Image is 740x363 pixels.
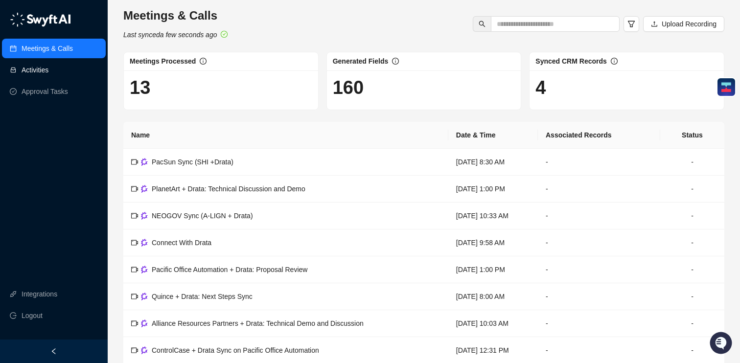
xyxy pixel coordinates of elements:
[20,137,36,147] span: Docs
[130,57,196,65] span: Meetings Processed
[97,161,118,168] span: Pylon
[152,346,319,354] span: ControlCase + Drata Sync on Pacific Office Automation
[131,347,138,354] span: video-camera
[535,57,606,65] span: Synced CRM Records
[141,212,148,219] img: gong-Dwh8HbPa.png
[10,55,178,70] h2: How can we help?
[50,348,57,355] span: left
[123,31,217,39] i: Last synced a few seconds ago
[10,89,27,106] img: 5124521997842_fc6d7dfcefe973c2e489_88.png
[10,10,29,29] img: Swyft AI
[479,21,486,27] span: search
[131,293,138,300] span: video-camera
[131,212,138,219] span: video-camera
[709,331,735,357] iframe: Open customer support
[662,19,717,29] span: Upload Recording
[448,229,538,256] td: [DATE] 9:58 AM
[131,185,138,192] span: video-camera
[333,76,515,99] h1: 160
[130,76,312,99] h1: 13
[200,58,207,65] span: info-circle
[152,212,253,220] span: NEOGOV Sync (A-LIGN + Drata)
[448,283,538,310] td: [DATE] 8:00 AM
[660,176,724,203] td: -
[538,149,660,176] td: -
[54,137,75,147] span: Status
[651,21,658,27] span: upload
[660,310,724,337] td: -
[10,12,71,27] img: logo-05li4sbe.png
[333,57,389,65] span: Generated Fields
[538,203,660,229] td: -
[627,20,635,28] span: filter
[10,138,18,146] div: 📚
[538,229,660,256] td: -
[33,89,161,98] div: Start new chat
[392,58,399,65] span: info-circle
[141,266,148,273] img: gong-Dwh8HbPa.png
[538,122,660,149] th: Associated Records
[660,283,724,310] td: -
[40,133,79,151] a: 📶Status
[660,229,724,256] td: -
[33,98,124,106] div: We're available if you need us!
[660,203,724,229] td: -
[22,82,68,101] a: Approval Tasks
[448,149,538,176] td: [DATE] 8:30 AM
[448,122,538,149] th: Date & Time
[22,284,57,304] a: Integrations
[141,158,148,165] img: gong-Dwh8HbPa.png
[44,138,52,146] div: 📶
[141,293,148,300] img: gong-Dwh8HbPa.png
[6,133,40,151] a: 📚Docs
[538,283,660,310] td: -
[69,160,118,168] a: Powered byPylon
[22,306,43,325] span: Logout
[221,31,228,38] span: check-circle
[166,91,178,103] button: Start new chat
[152,293,253,300] span: Quince + Drata: Next Steps Sync
[152,158,233,166] span: PacSun Sync (SHI +Drata)
[141,239,148,246] img: gong-Dwh8HbPa.png
[538,256,660,283] td: -
[131,266,138,273] span: video-camera
[538,310,660,337] td: -
[152,239,211,247] span: Connect With Drata
[448,256,538,283] td: [DATE] 1:00 PM
[131,320,138,327] span: video-camera
[131,239,138,246] span: video-camera
[10,312,17,319] span: logout
[22,39,73,58] a: Meetings & Calls
[152,185,305,193] span: PlanetArt + Drata: Technical Discussion and Demo
[141,319,148,327] img: gong-Dwh8HbPa.png
[141,346,148,354] img: gong-Dwh8HbPa.png
[448,310,538,337] td: [DATE] 10:03 AM
[660,149,724,176] td: -
[660,256,724,283] td: -
[448,176,538,203] td: [DATE] 1:00 PM
[448,203,538,229] td: [DATE] 10:33 AM
[131,159,138,165] span: video-camera
[643,16,724,32] button: Upload Recording
[660,122,724,149] th: Status
[152,319,364,327] span: Alliance Resources Partners + Drata: Technical Demo and Discussion
[538,176,660,203] td: -
[141,185,148,192] img: gong-Dwh8HbPa.png
[123,8,228,23] h3: Meetings & Calls
[535,76,718,99] h1: 4
[611,58,618,65] span: info-circle
[22,60,48,80] a: Activities
[123,122,448,149] th: Name
[152,266,307,273] span: Pacific Office Automation + Drata: Proposal Review
[10,39,178,55] p: Welcome 👋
